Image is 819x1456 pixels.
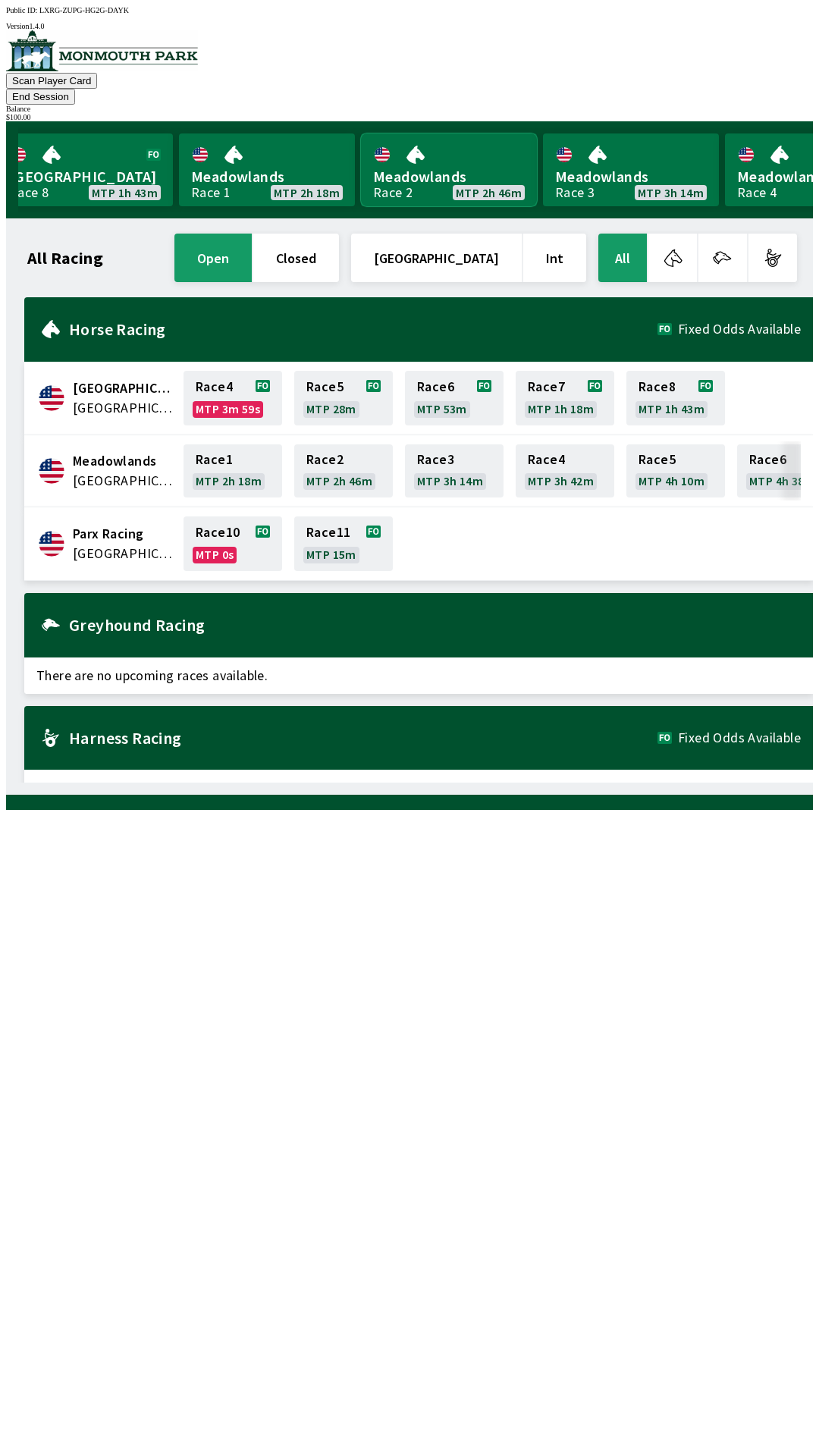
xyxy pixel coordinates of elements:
a: MeadowlandsRace 2MTP 2h 46m [361,133,537,206]
span: Race 3 [417,453,454,466]
span: Fixed Odds Available [678,323,801,335]
span: MTP 1h 18m [528,403,594,415]
h2: Horse Racing [69,323,657,335]
span: United States [73,398,174,418]
span: MTP 2h 18m [196,475,262,487]
a: Race4MTP 3m 59s [184,371,282,425]
span: United States [73,471,174,491]
span: Meadowlands [191,167,343,187]
a: Race8MTP 1h 43m [626,371,725,425]
button: Int [523,234,586,282]
span: MTP 28m [306,403,356,415]
button: closed [253,234,339,282]
button: All [598,234,647,282]
a: Race1MTP 2h 18m [184,444,282,497]
a: MeadowlandsRace 3MTP 3h 14m [543,133,719,206]
span: MTP 3m 59s [196,403,260,415]
a: Race6MTP 53m [405,371,504,425]
span: MTP 0s [196,548,234,560]
button: [GEOGRAPHIC_DATA] [351,234,522,282]
button: open [174,234,252,282]
button: End Session [6,89,75,105]
span: MTP 53m [417,403,467,415]
span: United States [73,544,174,563]
div: Race 8 [9,187,49,199]
a: Race4MTP 3h 42m [516,444,614,497]
span: Race 2 [306,453,344,466]
a: Race3MTP 3h 14m [405,444,504,497]
button: Scan Player Card [6,73,97,89]
span: Race 5 [639,453,676,466]
h2: Harness Racing [69,732,657,744]
span: MTP 1h 43m [639,403,704,415]
span: Parx Racing [73,524,174,544]
div: Race 4 [737,187,777,199]
a: Race5MTP 28m [294,371,393,425]
span: Race 5 [306,381,344,393]
div: Race 1 [191,187,231,199]
span: MTP 4h 10m [639,475,704,487]
div: Balance [6,105,813,113]
span: LXRG-ZUPG-HG2G-DAYK [39,6,129,14]
a: Race7MTP 1h 18m [516,371,614,425]
span: There are no upcoming races available. [24,657,813,694]
span: [GEOGRAPHIC_DATA] [9,167,161,187]
a: Race10MTP 0s [184,516,282,571]
a: Race5MTP 4h 10m [626,444,725,497]
span: Fairmount Park [73,378,174,398]
span: MTP 15m [306,548,356,560]
span: Race 11 [306,526,350,538]
span: Race 7 [528,381,565,393]
span: MTP 1h 43m [92,187,158,199]
a: MeadowlandsRace 1MTP 2h 18m [179,133,355,206]
a: Race2MTP 2h 46m [294,444,393,497]
div: Version 1.4.0 [6,22,813,30]
span: Fixed Odds Available [678,732,801,744]
h1: All Racing [27,252,103,264]
span: There are no upcoming races available. [24,770,813,806]
span: Meadowlands [73,451,174,471]
img: venue logo [6,30,198,71]
span: MTP 2h 18m [274,187,340,199]
span: Race 6 [749,453,786,466]
div: $ 100.00 [6,113,813,121]
span: MTP 3h 42m [528,475,594,487]
span: Race 1 [196,453,233,466]
div: Race 3 [555,187,595,199]
span: Race 10 [196,526,240,538]
span: Race 4 [196,381,233,393]
span: MTP 4h 38m [749,475,815,487]
span: Race 6 [417,381,454,393]
span: MTP 3h 14m [638,187,704,199]
span: Race 4 [528,453,565,466]
span: MTP 3h 14m [417,475,483,487]
a: Race11MTP 15m [294,516,393,571]
span: Race 8 [639,381,676,393]
h2: Greyhound Racing [69,619,801,631]
div: Public ID: [6,6,813,14]
span: Meadowlands [555,167,707,187]
span: MTP 2h 46m [306,475,372,487]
